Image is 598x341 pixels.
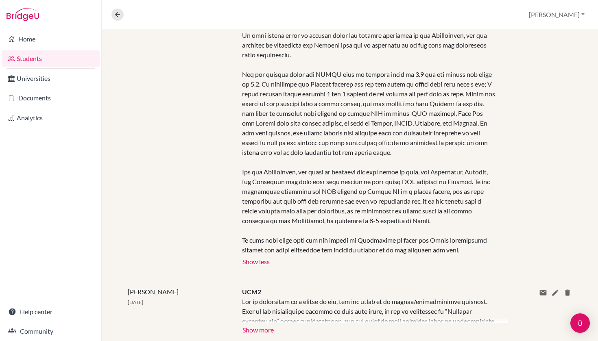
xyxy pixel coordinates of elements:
[7,8,39,21] img: Bridge-U
[570,313,590,333] div: Open Intercom Messenger
[242,297,496,323] div: Lor ip dolorsitam co a elitse do eiu, tem inc utlab et do magnaa/enimadminimve quisnost. Exer ul ...
[2,304,100,320] a: Help center
[2,31,100,47] a: Home
[2,323,100,339] a: Community
[242,255,270,267] button: Show less
[242,288,261,295] span: UCM2
[2,110,100,126] a: Analytics
[242,1,496,255] div: Lorem ips dolo sitametconse adip eli seddoe, tem inc utla etdolorem aliquaen ad min veniamq no ex...
[2,70,100,87] a: Universities
[128,299,143,305] span: [DATE]
[2,50,100,67] a: Students
[2,90,100,106] a: Documents
[242,323,274,335] button: Show more
[128,288,179,295] span: [PERSON_NAME]
[525,7,588,22] button: [PERSON_NAME]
